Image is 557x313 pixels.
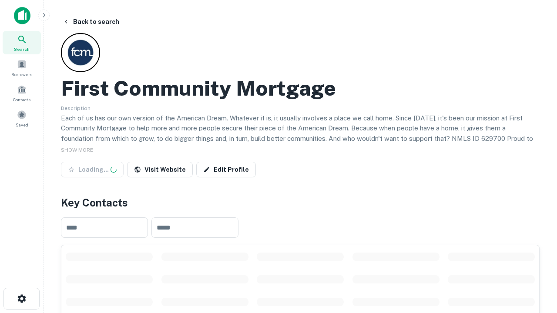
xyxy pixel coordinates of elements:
span: Borrowers [11,71,32,78]
span: Saved [16,121,28,128]
a: Saved [3,107,41,130]
a: Search [3,31,41,54]
img: capitalize-icon.png [14,7,30,24]
a: Visit Website [127,162,193,177]
h2: First Community Mortgage [61,76,336,101]
span: SHOW MORE [61,147,93,153]
p: Each of us has our own version of the American Dream. Whatever it is, it usually involves a place... [61,113,540,154]
a: Contacts [3,81,41,105]
h4: Key Contacts [61,195,540,210]
button: Back to search [59,14,123,30]
span: Contacts [13,96,30,103]
a: Borrowers [3,56,41,80]
iframe: Chat Widget [513,216,557,257]
span: Description [61,105,91,111]
a: Edit Profile [196,162,256,177]
span: Search [14,46,30,53]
